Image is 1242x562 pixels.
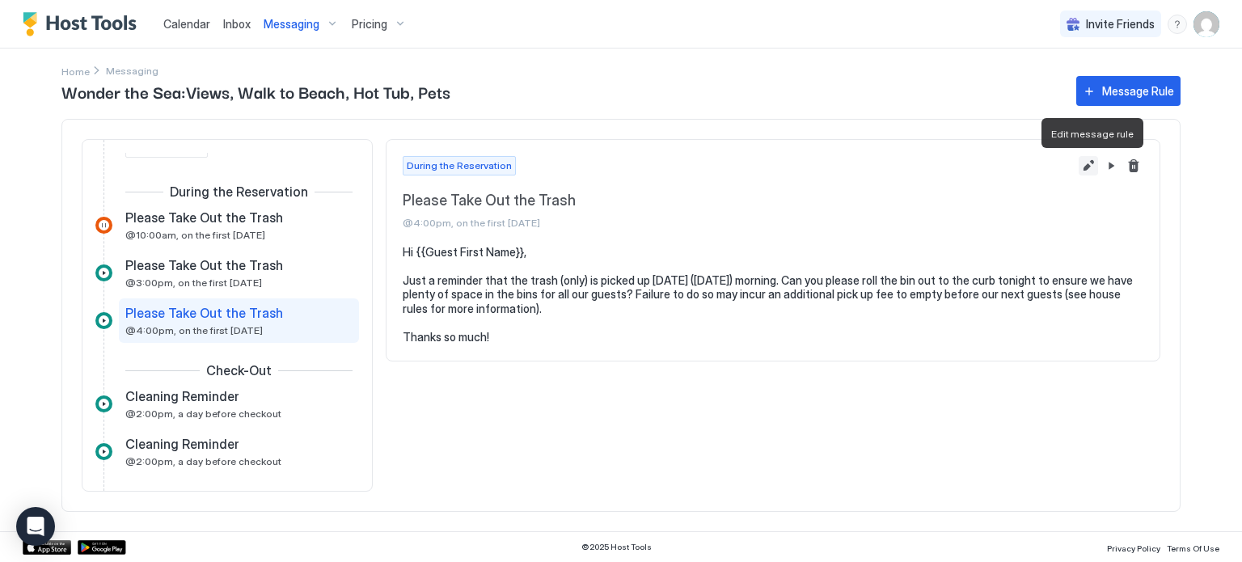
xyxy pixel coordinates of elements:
[163,15,210,32] a: Calendar
[61,65,90,78] span: Home
[1101,156,1121,175] button: Pause Message Rule
[125,324,263,336] span: @4:00pm, on the first [DATE]
[1076,76,1181,106] button: Message Rule
[1102,82,1174,99] div: Message Rule
[1167,543,1219,553] span: Terms Of Use
[223,15,251,32] a: Inbox
[125,209,283,226] span: Please Take Out the Trash
[61,79,1060,104] span: Wonder the Sea:Views, Walk to Beach, Hot Tub, Pets
[1051,128,1134,140] span: Edit message rule
[125,455,281,467] span: @2:00pm, a day before checkout
[125,257,283,273] span: Please Take Out the Trash
[61,62,90,79] a: Home
[223,17,251,31] span: Inbox
[125,436,239,452] span: Cleaning Reminder
[1079,156,1098,175] button: Edit message rule
[403,245,1143,344] pre: Hi {{Guest First Name}}, Just a reminder that the trash (only) is picked up [DATE] ([DATE]) morni...
[170,184,308,200] span: During the Reservation
[61,62,90,79] div: Breadcrumb
[78,540,126,555] a: Google Play Store
[125,229,265,241] span: @10:00am, on the first [DATE]
[163,17,210,31] span: Calendar
[352,17,387,32] span: Pricing
[581,542,652,552] span: © 2025 Host Tools
[125,388,239,404] span: Cleaning Reminder
[1193,11,1219,37] div: User profile
[1107,539,1160,556] a: Privacy Policy
[403,192,1072,210] span: Please Take Out the Trash
[264,17,319,32] span: Messaging
[206,362,272,378] span: Check-Out
[1168,15,1187,34] div: menu
[125,305,283,321] span: Please Take Out the Trash
[125,277,262,289] span: @3:00pm, on the first [DATE]
[23,540,71,555] a: App Store
[23,12,144,36] a: Host Tools Logo
[1167,539,1219,556] a: Terms Of Use
[403,217,1072,229] span: @4:00pm, on the first [DATE]
[125,408,281,420] span: @2:00pm, a day before checkout
[407,158,512,173] span: During the Reservation
[106,65,158,77] span: Breadcrumb
[1086,17,1155,32] span: Invite Friends
[1107,543,1160,553] span: Privacy Policy
[1124,156,1143,175] button: Delete message rule
[16,507,55,546] div: Open Intercom Messenger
